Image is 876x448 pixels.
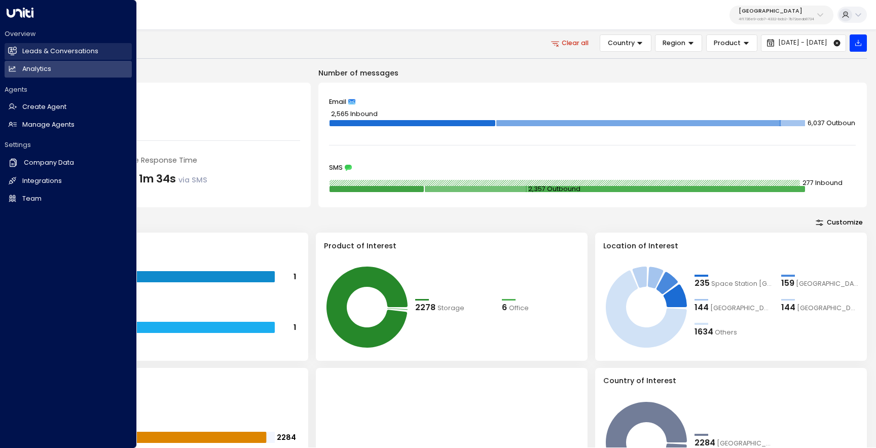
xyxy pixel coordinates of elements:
a: Integrations [5,173,132,190]
a: Analytics [5,61,132,78]
a: Leads & Conversations [5,43,132,60]
span: Office [509,304,529,313]
h2: Leads & Conversations [22,47,98,56]
button: Product [706,34,757,52]
span: via SMS [178,175,207,185]
h2: Team [22,194,42,204]
div: 144Space Station Slough [781,302,859,314]
div: 2278Storage [415,302,493,314]
p: Engagement Metrics [36,68,311,79]
span: Product [714,39,741,48]
span: [DATE] - [DATE] [778,39,827,46]
p: Number of messages [318,68,867,79]
button: [GEOGRAPHIC_DATA]4f1736e9-ccb7-4332-bcb2-7b72aeab8734 [729,6,833,24]
tspan: 2,565 Inbound [331,109,378,118]
div: 2278 [415,302,435,314]
tspan: 2,357 Outbound [529,185,581,194]
h3: Product of Interest [324,241,579,252]
h2: Settings [5,140,132,150]
h3: Range of Area [45,376,300,387]
div: 6Office [502,302,579,314]
div: 1634 [695,326,713,338]
div: 144 [695,302,709,314]
div: 6 [502,302,507,314]
div: 235 [695,277,710,289]
tspan: 277 Inbound [802,179,843,188]
button: [DATE] - [DATE] [761,34,846,52]
tspan: 2284 [277,432,296,442]
div: SMS [329,164,856,171]
h2: Overview [5,29,132,39]
div: 1634Others [695,326,772,338]
div: Number of Inquiries [48,94,300,105]
a: Company Data [5,154,132,171]
span: Others [715,328,737,338]
div: 235Space Station Wakefield [695,277,772,289]
tspan: 6,037 Outbound [808,119,860,127]
button: Region [655,34,702,52]
tspan: 1 [294,322,296,332]
h3: Range of Team Size [45,241,300,252]
h3: Country of Interest [603,376,859,387]
h2: Agents [5,85,132,94]
div: 144 [781,302,795,314]
h2: Analytics [22,64,51,74]
a: Manage Agents [5,117,132,133]
div: 144Space Station Shrewsbury [695,302,772,314]
button: Country [600,34,651,52]
span: Email [329,98,346,105]
h2: Company Data [24,158,74,168]
tspan: 1 [294,272,296,282]
span: Space Station Stirchley [796,279,858,289]
span: Space Station Wakefield [711,279,772,289]
a: Create Agent [5,99,132,116]
h2: Integrations [22,176,62,186]
div: 159Space Station Stirchley [781,277,859,289]
h2: Manage Agents [22,120,75,130]
span: Space Station Slough [797,304,858,313]
a: Team [5,191,132,207]
h3: Location of Interest [603,241,859,252]
span: Country [608,39,635,48]
p: [GEOGRAPHIC_DATA] [739,8,814,14]
div: 159 [781,277,794,289]
button: Customize [812,216,867,229]
span: Storage [437,304,464,313]
span: Space Station Shrewsbury [710,304,772,313]
div: 1m 34s [139,171,207,187]
p: 4f1736e9-ccb7-4332-bcb2-7b72aeab8734 [739,17,814,21]
div: [PERSON_NAME] Average Response Time [48,155,300,166]
h2: Create Agent [22,102,66,112]
span: Region [663,39,685,48]
button: Clear all [544,34,596,52]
